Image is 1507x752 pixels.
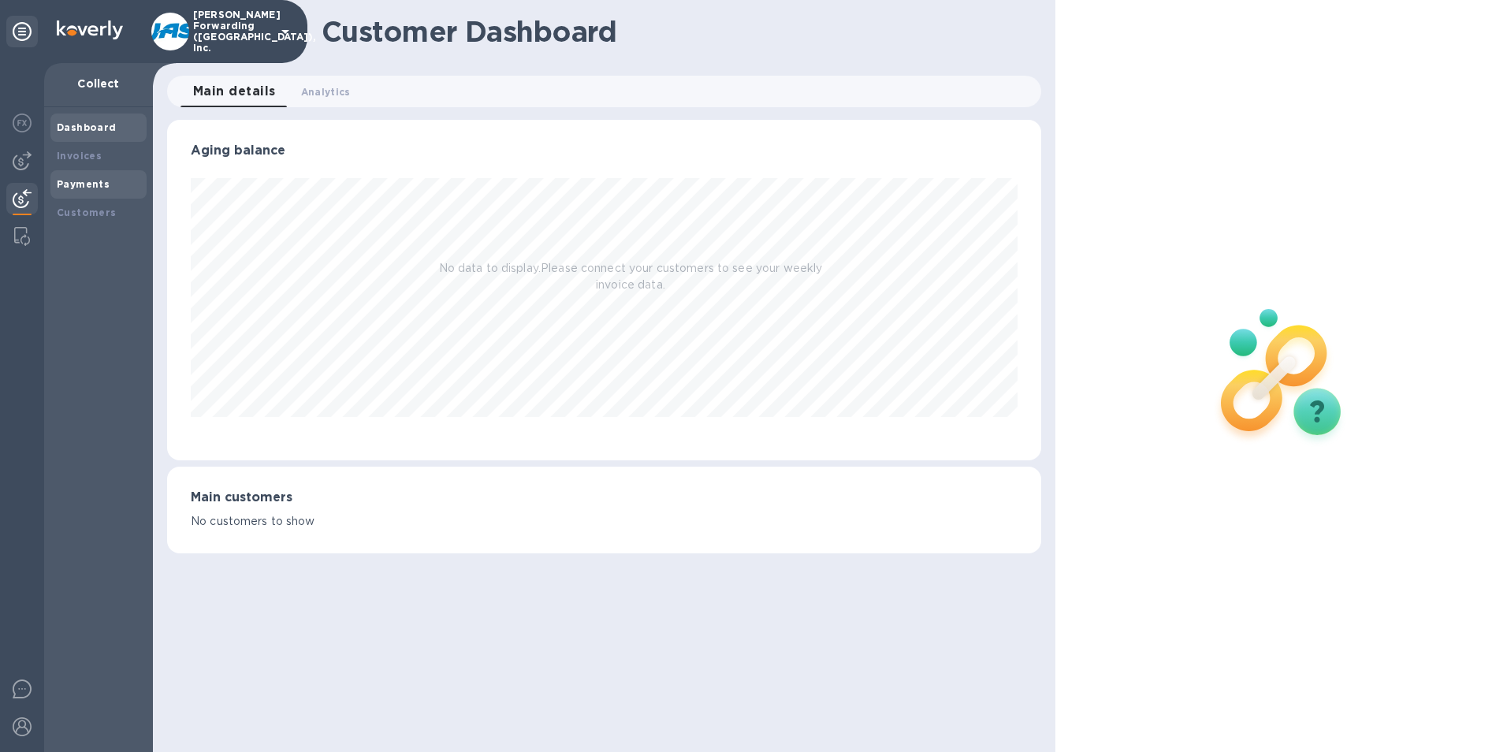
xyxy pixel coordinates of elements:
[57,207,117,218] b: Customers
[191,513,1018,530] p: No customers to show
[191,143,1018,158] h3: Aging balance
[57,121,117,133] b: Dashboard
[57,20,123,39] img: Logo
[191,490,1018,505] h3: Main customers
[6,16,38,47] div: Unpin categories
[193,80,276,102] span: Main details
[57,178,110,190] b: Payments
[57,76,140,91] p: Collect
[322,15,1030,48] h1: Customer Dashboard
[57,150,102,162] b: Invoices
[193,9,272,54] p: [PERSON_NAME] Forwarding ([GEOGRAPHIC_DATA]), Inc.
[13,114,32,132] img: Foreign exchange
[301,84,351,100] span: Analytics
